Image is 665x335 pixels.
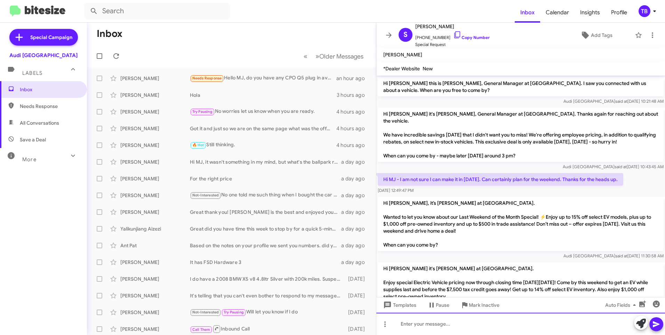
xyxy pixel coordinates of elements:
[190,92,337,99] div: Hola
[190,242,341,249] div: Based on the notes on your profile we sent you numbers. did you have time to go over those number...
[341,225,370,232] div: a day ago
[319,53,363,60] span: Older Messages
[453,35,490,40] a: Copy Number
[383,52,422,58] span: [PERSON_NAME]
[455,299,505,311] button: Mark Inactive
[378,173,623,186] p: Hi MJ - I am not sure I can make it in [DATE]. Can certainly plan for the weekend. Thanks for the...
[563,164,664,169] span: Audi [GEOGRAPHIC_DATA] [DATE] 10:43:45 AM
[315,52,319,61] span: »
[192,143,204,147] span: 🔥 Hot
[341,158,370,165] div: a day ago
[605,299,639,311] span: Auto Fields
[97,28,122,39] h1: Inbox
[120,225,190,232] div: Yalikunjiang Aizezi
[591,29,612,41] span: Add Tags
[615,99,627,104] span: said at
[120,158,190,165] div: [PERSON_NAME]
[415,41,490,48] span: Special Request
[345,292,370,299] div: [DATE]
[120,309,190,316] div: [PERSON_NAME]
[190,175,341,182] div: For the right price
[120,92,190,99] div: [PERSON_NAME]
[415,31,490,41] span: [PHONE_NUMBER]
[190,292,345,299] div: It's telling that you can't even bother to respond to my message. Do you even care about customer...
[299,49,312,63] button: Previous
[563,253,664,258] span: Audi [GEOGRAPHIC_DATA] [DATE] 11:30:58 AM
[190,141,336,149] div: Still thinking.
[84,3,230,20] input: Search
[190,275,345,282] div: I do have a 2008 BMW X5 v8 4.8ltr Silver with 200k miles. Suspect policy would send it to auction...
[190,308,345,316] div: Will let you know if I do
[120,209,190,216] div: [PERSON_NAME]
[378,262,664,317] p: Hi [PERSON_NAME] it's [PERSON_NAME] at [GEOGRAPHIC_DATA]. Enjoy special Electric Vehicle pricing ...
[378,77,664,96] p: Hi [PERSON_NAME] this is [PERSON_NAME], General Manager at [GEOGRAPHIC_DATA]. I saw you connected...
[639,5,650,17] div: TB
[378,197,664,251] p: Hi [PERSON_NAME], it’s [PERSON_NAME] at [GEOGRAPHIC_DATA]. Wanted to let you know about our Last ...
[120,75,190,82] div: [PERSON_NAME]
[190,108,336,116] div: No worries let us know when you are ready.
[341,209,370,216] div: a day ago
[345,275,370,282] div: [DATE]
[190,225,341,232] div: Great did you have time this week to stop by for a quick 5-minute appraisal?
[192,109,213,114] span: Try Pausing
[336,108,370,115] div: 4 hours ago
[120,108,190,115] div: [PERSON_NAME]
[20,86,79,93] span: Inbox
[304,52,307,61] span: «
[575,2,606,23] a: Insights
[345,326,370,333] div: [DATE]
[224,310,244,314] span: Try Pausing
[422,299,455,311] button: Pause
[22,156,37,163] span: More
[190,158,341,165] div: Hi MJ, it wasn't something in my mind, but what's the ballpark range you are thinking?
[345,309,370,316] div: [DATE]
[20,136,46,143] span: Save a Deal
[337,92,370,99] div: 3 hours ago
[120,175,190,182] div: [PERSON_NAME]
[436,299,449,311] span: Pause
[120,192,190,199] div: [PERSON_NAME]
[469,299,499,311] span: Mark Inactive
[600,299,644,311] button: Auto Fields
[190,259,341,266] div: It has FSD Hardware 3
[120,125,190,132] div: [PERSON_NAME]
[341,242,370,249] div: a day ago
[615,164,627,169] span: said at
[561,29,632,41] button: Add Tags
[190,325,345,333] div: Inbound Call
[120,242,190,249] div: Ant Pat
[633,5,657,17] button: TB
[120,326,190,333] div: [PERSON_NAME]
[540,2,575,23] a: Calendar
[403,29,408,40] span: S
[341,192,370,199] div: a day ago
[336,142,370,149] div: 4 hours ago
[120,275,190,282] div: [PERSON_NAME]
[22,70,42,76] span: Labels
[192,193,219,197] span: Not-Interested
[192,310,219,314] span: Not-Interested
[20,119,59,126] span: All Conversations
[606,2,633,23] a: Profile
[378,108,664,162] p: Hi [PERSON_NAME] it's [PERSON_NAME], General Manager at [GEOGRAPHIC_DATA]. Thanks again for reach...
[9,52,78,59] div: Audi [GEOGRAPHIC_DATA]
[382,299,416,311] span: Templates
[192,327,210,332] span: Call Them
[378,188,414,193] span: [DATE] 12:49:47 PM
[190,74,336,82] div: Hello MJ, do you have any CPO Q5 plug in available?
[300,49,368,63] nav: Page navigation example
[336,125,370,132] div: 4 hours ago
[341,175,370,182] div: a day ago
[515,2,540,23] a: Inbox
[20,103,79,110] span: Needs Response
[120,142,190,149] div: [PERSON_NAME]
[383,65,420,72] span: *Dealer Website
[192,76,222,80] span: Needs Response
[423,65,433,72] span: New
[190,125,336,132] div: Got it and just so we are on the same page what was the offer you originally offered?
[341,259,370,266] div: a day ago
